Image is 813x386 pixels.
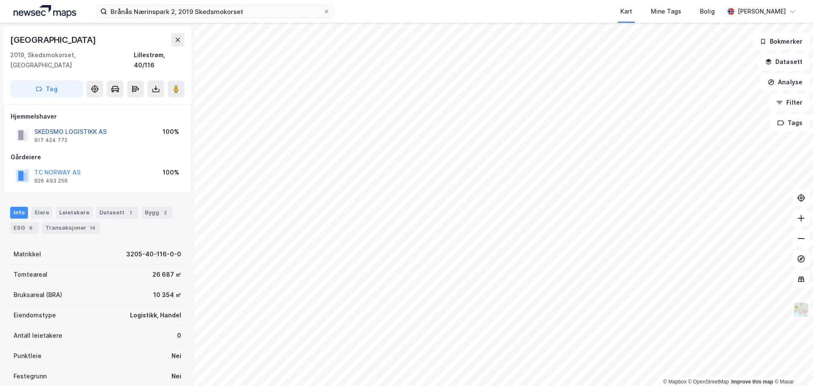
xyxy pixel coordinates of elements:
div: Kontrollprogram for chat [771,345,813,386]
div: Bruksareal (BRA) [14,290,62,300]
div: Tomteareal [14,269,47,280]
div: Nei [171,351,181,361]
div: 926 493 256 [34,178,68,184]
div: Lillestrøm, 40/116 [134,50,185,70]
input: Søk på adresse, matrikkel, gårdeiere, leietakere eller personer [107,5,323,18]
div: 26 687 ㎡ [152,269,181,280]
button: Tags [770,114,810,131]
div: Nei [171,371,181,381]
div: Gårdeiere [11,152,184,162]
a: Mapbox [663,379,686,385]
img: logo.a4113a55bc3d86da70a041830d287a7e.svg [14,5,76,18]
div: 6 [27,224,35,232]
div: Mine Tags [651,6,681,17]
button: Tag [10,81,83,97]
a: Improve this map [731,379,773,385]
div: Datasett [96,207,138,219]
div: Antall leietakere [14,330,62,341]
div: ESG [10,222,39,234]
div: [GEOGRAPHIC_DATA] [10,33,98,47]
div: 100% [163,167,179,178]
button: Datasett [758,53,810,70]
div: Matrikkel [14,249,41,259]
div: 917 424 772 [34,137,67,144]
div: 1 [126,208,135,217]
div: Kart [620,6,632,17]
button: Bokmerker [752,33,810,50]
div: Info [10,207,28,219]
div: Hjemmelshaver [11,111,184,122]
div: Eiere [31,207,53,219]
div: Festegrunn [14,371,47,381]
div: 2019, Skedsmokorset, [GEOGRAPHIC_DATA] [10,50,134,70]
div: Punktleie [14,351,41,361]
div: 14 [88,224,97,232]
div: 2 [161,208,169,217]
div: Eiendomstype [14,310,56,320]
img: Z [793,302,809,318]
div: 3205-40-116-0-0 [126,249,181,259]
iframe: Chat Widget [771,345,813,386]
div: Logistikk, Handel [130,310,181,320]
div: 100% [163,127,179,137]
button: Analyse [760,74,810,91]
div: Leietakere [56,207,93,219]
div: Bolig [700,6,715,17]
div: 10 354 ㎡ [153,290,181,300]
div: [PERSON_NAME] [738,6,786,17]
button: Filter [769,94,810,111]
div: Bygg [141,207,173,219]
div: Transaksjoner [42,222,100,234]
div: 0 [177,330,181,341]
a: OpenStreetMap [688,379,729,385]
